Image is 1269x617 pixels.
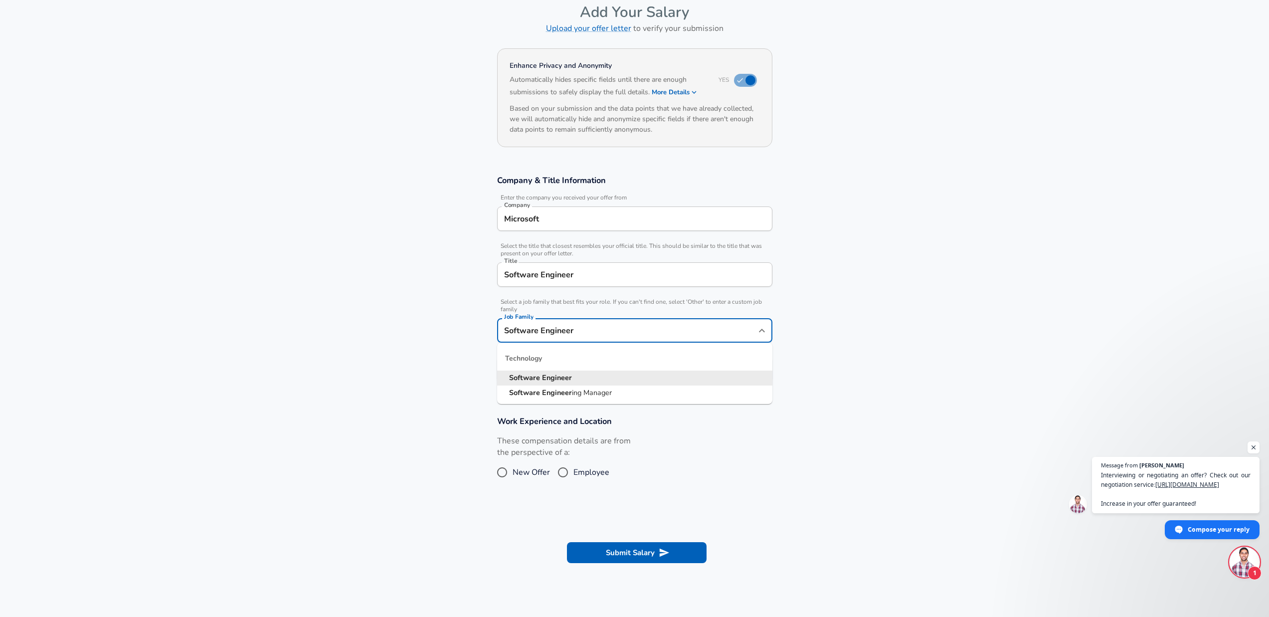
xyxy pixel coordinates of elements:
input: Google [502,211,768,226]
strong: Software [509,388,542,398]
input: Software Engineer [502,267,768,282]
h6: Based on your submission and the data points that we have already collected, we will automaticall... [510,103,760,135]
span: Interviewing or negotiating an offer? Check out our negotiation service: Increase in your offer g... [1101,470,1251,508]
button: Submit Salary [567,542,707,563]
span: Compose your reply [1188,521,1250,538]
span: Select the title that closest resembles your official title. This should be similar to the title ... [497,242,772,257]
span: 1 [1248,566,1262,580]
div: Open chat [1230,547,1260,577]
span: Yes [719,76,729,84]
button: More Details [652,85,698,99]
h3: Company & Title Information [497,175,772,186]
span: Enter the company you received your offer from [497,194,772,202]
span: [PERSON_NAME] [1139,462,1184,468]
h6: to verify your submission [497,21,772,35]
span: Select a job family that best fits your role. If you can't find one, select 'Other' to enter a cu... [497,298,772,313]
label: Title [504,258,517,264]
h3: Work Experience and Location [497,415,772,427]
strong: Software [509,373,542,383]
h4: Add Your Salary [497,3,772,21]
strong: Engineer [542,388,572,398]
h4: Enhance Privacy and Anonymity [510,61,707,71]
input: Software Engineer [502,323,753,338]
h6: Automatically hides specific fields until there are enough submissions to safely display the full... [510,74,707,99]
label: Job Family [504,314,534,320]
strong: Engineer [542,373,572,383]
span: New Offer [513,466,550,478]
span: ing Manager [572,388,612,398]
a: Upload your offer letter [546,23,631,34]
label: These compensation details are from the perspective of a: [497,435,631,458]
span: Employee [573,466,609,478]
button: Close [755,324,769,338]
label: Company [504,202,530,208]
div: Technology [497,347,772,371]
span: Message from [1101,462,1138,468]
